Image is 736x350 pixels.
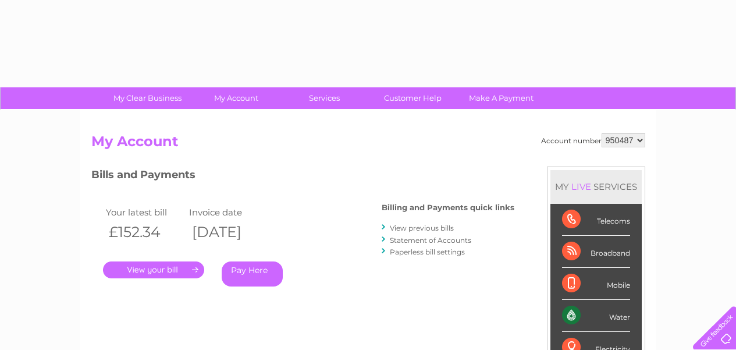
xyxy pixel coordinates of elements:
h3: Bills and Payments [91,167,514,187]
a: Make A Payment [453,87,549,109]
a: Paperless bill settings [390,248,465,256]
h4: Billing and Payments quick links [382,203,514,212]
td: Invoice date [186,204,270,220]
div: LIVE [569,181,593,192]
a: Pay Here [222,261,283,287]
a: My Account [188,87,284,109]
a: Services [276,87,372,109]
div: Account number [541,133,645,147]
a: Statement of Accounts [390,236,471,245]
div: Water [562,300,630,332]
th: [DATE] [186,220,270,244]
a: . [103,261,204,278]
h2: My Account [91,133,645,155]
div: Mobile [562,268,630,300]
div: Broadband [562,236,630,268]
a: Customer Help [365,87,461,109]
th: £152.34 [103,220,187,244]
td: Your latest bill [103,204,187,220]
div: MY SERVICES [550,170,642,203]
a: View previous bills [390,224,454,232]
div: Telecoms [562,204,630,236]
a: My Clear Business [99,87,195,109]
